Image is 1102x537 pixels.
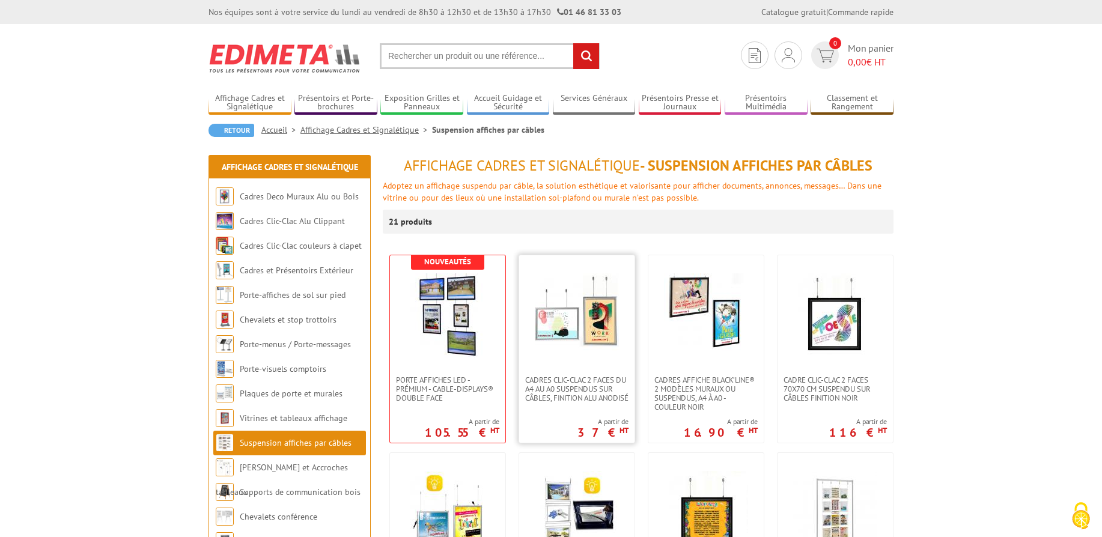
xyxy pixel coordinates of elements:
span: € HT [848,55,893,69]
span: Affichage Cadres et Signalétique [404,156,640,175]
img: devis rapide [749,48,761,63]
img: Cadres affiche Black’Line® 2 modèles muraux ou suspendus, A4 à A0 - couleur noir [664,273,748,357]
a: Cadres Clic-Clac Alu Clippant [240,216,345,226]
h1: - Suspension affiches par câbles [383,158,893,174]
span: A partir de [577,417,629,426]
font: Adoptez un affichage suspendu par câble, la solution esthétique et valorisante pour afficher docu... [383,180,881,203]
img: Cadres Deco Muraux Alu ou Bois [216,187,234,205]
a: Cadres et Présentoirs Extérieur [240,265,353,276]
a: Cadres Clic-Clac couleurs à clapet [240,240,362,251]
a: Exposition Grilles et Panneaux [380,93,463,113]
img: Cookies (fenêtre modale) [1066,501,1096,531]
img: Cimaises et Accroches tableaux [216,458,234,476]
span: Cadres Clic-Clac 2 faces du A4 au A0 suspendus sur câbles, finition alu anodisé [525,375,629,402]
sup: HT [878,425,887,435]
a: Affichage Cadres et Signalétique [300,124,432,135]
img: Cadres Clic-Clac couleurs à clapet [216,237,234,255]
img: Cadres Clic-Clac 2 faces du A4 au A0 suspendus sur câbles, finition alu anodisé [535,273,619,357]
div: Nos équipes sont à votre service du lundi au vendredi de 8h30 à 12h30 et de 13h30 à 17h30 [209,6,621,18]
span: 0,00 [848,56,866,68]
div: | [761,6,893,18]
sup: HT [619,425,629,435]
a: Présentoirs Presse et Journaux [639,93,722,113]
a: Affichage Cadres et Signalétique [209,93,291,113]
img: Chevalets et stop trottoirs [216,311,234,329]
span: A partir de [829,417,887,426]
span: Cadres affiche Black’Line® 2 modèles muraux ou suspendus, A4 à A0 - couleur noir [654,375,758,411]
span: Mon panier [848,41,893,69]
img: devis rapide [817,49,834,62]
a: Affichage Cadres et Signalétique [222,162,358,172]
p: 16.90 € [684,429,758,436]
a: Cadre Clic-Clac 2 faces 70x70 cm suspendu sur câbles finition noir [778,375,893,402]
li: Suspension affiches par câbles [432,124,544,136]
a: [PERSON_NAME] et Accroches tableaux [216,462,348,497]
p: 21 produits [389,210,434,234]
img: Suspension affiches par câbles [216,434,234,452]
a: Présentoirs Multimédia [725,93,808,113]
a: Vitrines et tableaux affichage [240,413,347,423]
p: 116 € [829,429,887,436]
button: Cookies (fenêtre modale) [1060,496,1102,537]
a: Retour [209,124,254,137]
a: Porte-visuels comptoirs [240,363,326,374]
img: Cadre Clic-Clac 2 faces 70x70 cm suspendu sur câbles finition noir [793,273,877,357]
span: A partir de [684,417,758,426]
img: Cadres Clic-Clac Alu Clippant [216,212,234,230]
a: Commande rapide [828,7,893,17]
img: Cadres et Présentoirs Extérieur [216,261,234,279]
a: Supports de communication bois [240,487,361,497]
a: Porte-menus / Porte-messages [240,339,351,350]
a: Chevalets conférence [240,511,317,522]
img: Edimeta [209,36,362,80]
a: Cadres Clic-Clac 2 faces du A4 au A0 suspendus sur câbles, finition alu anodisé [519,375,635,402]
a: Accueil [261,124,300,135]
input: rechercher [573,43,599,69]
img: Porte-affiches de sol sur pied [216,286,234,304]
a: Chevalets et stop trottoirs [240,314,336,325]
a: Cadres affiche Black’Line® 2 modèles muraux ou suspendus, A4 à A0 - couleur noir [648,375,764,411]
img: Vitrines et tableaux affichage [216,409,234,427]
a: devis rapide 0 Mon panier 0,00€ HT [808,41,893,69]
b: Nouveautés [424,256,471,267]
a: Accueil Guidage et Sécurité [467,93,550,113]
sup: HT [749,425,758,435]
span: Cadre Clic-Clac 2 faces 70x70 cm suspendu sur câbles finition noir [784,375,887,402]
sup: HT [490,425,499,435]
img: Porte Affiches LED - Prémium - Cable-Displays® Double face [406,273,490,357]
a: Suspension affiches par câbles [240,437,352,448]
a: Porte Affiches LED - Prémium - Cable-Displays® Double face [390,375,505,402]
a: Catalogue gratuit [761,7,826,17]
a: Classement et Rangement [811,93,893,113]
a: Présentoirs et Porte-brochures [294,93,377,113]
span: 0 [829,37,841,49]
a: Porte-affiches de sol sur pied [240,290,346,300]
input: Rechercher un produit ou une référence... [380,43,600,69]
img: Porte-visuels comptoirs [216,360,234,378]
img: Chevalets conférence [216,508,234,526]
img: devis rapide [782,48,795,62]
img: Porte-menus / Porte-messages [216,335,234,353]
p: 37 € [577,429,629,436]
a: Services Généraux [553,93,636,113]
a: Cadres Deco Muraux Alu ou Bois [240,191,359,202]
img: Plaques de porte et murales [216,384,234,402]
strong: 01 46 81 33 03 [557,7,621,17]
span: Porte Affiches LED - Prémium - Cable-Displays® Double face [396,375,499,402]
span: A partir de [425,417,499,426]
p: 105.55 € [425,429,499,436]
a: Plaques de porte et murales [240,388,342,399]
